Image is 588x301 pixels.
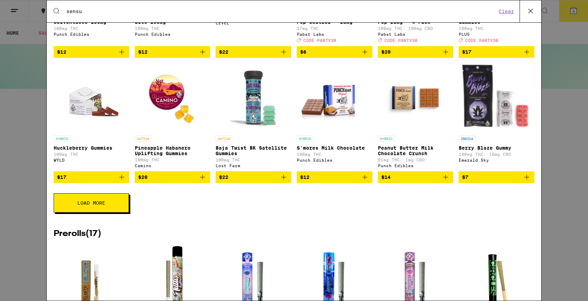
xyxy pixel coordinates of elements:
[135,171,210,183] button: Add to bag
[459,63,534,171] a: Open page for Berry Blaze Gummy from Emerald Sky
[297,63,372,132] img: Punch Edibles - S'mores Milk Chocolate
[57,63,126,132] img: WYLD - Huckleberry Gummies
[54,171,129,183] button: Add to bag
[217,63,290,132] img: Lost Farm - Baja Twist BK Satellite Gummies
[54,145,129,151] p: Huckleberry Gummies
[57,49,66,55] span: $12
[138,63,207,132] img: Camino - Pineapple Habanero Uplifting Gummies
[297,26,372,31] p: 27mg THC
[381,174,391,180] span: $14
[219,174,228,180] span: $22
[459,26,534,31] p: 100mg THC
[135,158,210,162] p: 100mg THC
[216,136,232,142] p: SATIVA
[54,193,129,213] button: Load More
[297,63,372,171] a: Open page for S'mores Milk Chocolate from Punch Edibles
[54,26,129,31] p: 100mg THC
[77,201,105,205] span: Load More
[297,171,372,183] button: Add to bag
[54,158,129,162] div: WYLD
[216,63,291,171] a: Open page for Baja Twist BK Satellite Gummies from Lost Farm
[54,136,70,142] p: HYBRID
[378,136,394,142] p: HYBRID
[216,21,291,25] div: LEVEL
[297,145,372,151] p: S'mores Milk Chocolate
[465,38,498,43] span: CODE PARTY30
[216,163,291,168] div: Lost Farm
[66,8,497,14] input: Search for products & categories
[459,171,534,183] button: Add to bag
[135,26,210,31] p: 100mg THC
[135,63,210,171] a: Open page for Pineapple Habanero Uplifting Gummies from Camino
[462,174,468,180] span: $7
[216,46,291,58] button: Add to bag
[297,152,372,157] p: 100mg THC
[378,163,454,168] div: Punch Edibles
[459,152,534,157] p: 100mg THC: 10mg CBD
[378,63,454,171] a: Open page for Peanut Butter Milk Chocolate Crunch from Punch Edibles
[135,163,210,168] div: Camino
[303,38,336,43] span: CODE PARTY30
[378,26,454,31] p: 100mg THC: 100mg CBD
[384,38,417,43] span: CODE PARTY30
[378,46,454,58] button: Add to bag
[459,158,534,162] div: Emerald Sky
[216,158,291,162] p: 100mg THC
[135,46,210,58] button: Add to bag
[459,46,534,58] button: Add to bag
[138,49,148,55] span: $12
[378,158,454,162] p: 91mg THC: 1mg CBD
[378,145,454,156] p: Peanut Butter Milk Chocolate Crunch
[135,145,210,156] p: Pineapple Habanero Uplifting Gummies
[459,145,534,151] p: Berry Blaze Gummy
[462,49,471,55] span: $17
[297,46,372,58] button: Add to bag
[300,174,309,180] span: $12
[378,32,454,36] div: Pabst Labs
[54,152,129,157] p: 100mg THC
[381,63,450,132] img: Punch Edibles - Peanut Butter Milk Chocolate Crunch
[460,63,533,132] img: Emerald Sky - Berry Blaze Gummy
[297,32,372,36] div: Pabst Labs
[216,145,291,156] p: Baja Twist BK Satellite Gummies
[459,32,534,36] div: PLUS
[297,158,372,162] div: Punch Edibles
[135,32,210,36] div: Punch Edibles
[138,174,148,180] span: $20
[54,46,129,58] button: Add to bag
[135,136,151,142] p: SATIVA
[381,49,391,55] span: $20
[216,171,291,183] button: Add to bag
[497,8,516,14] button: Clear
[4,5,50,10] span: Hi. Need any help?
[297,136,313,142] p: HYBRID
[54,63,129,171] a: Open page for Huckleberry Gummies from WYLD
[300,49,306,55] span: $6
[54,230,534,238] h2: Prerolls ( 17 )
[378,171,454,183] button: Add to bag
[54,32,129,36] div: Punch Edibles
[57,174,66,180] span: $17
[459,136,475,142] p: INDICA
[219,49,228,55] span: $22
